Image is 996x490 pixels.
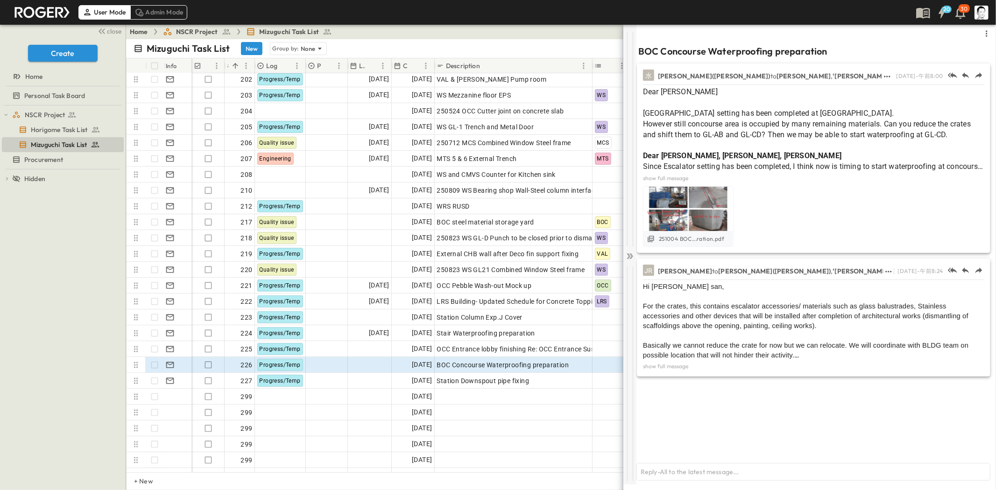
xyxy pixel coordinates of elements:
span: Progress/Temp [260,330,301,336]
span: [DATE] [369,137,389,148]
span: 250823 WS GL-D Punch to be closed prior to dismantling scaffolding [437,233,646,243]
div: Admin Mode [130,5,188,19]
button: New [241,42,262,55]
span: [DATE] [369,328,389,338]
button: Show more [883,266,894,277]
p: None [301,44,316,53]
span: Procurement [24,155,63,164]
span: Progress/Temp [260,298,301,305]
span: '[PERSON_NAME] [833,72,889,80]
span: 205 [240,122,252,132]
button: Sort [482,61,492,71]
span: [DATE] [369,296,389,307]
button: Menu [377,60,389,71]
span: 299 [240,424,252,433]
button: Show more [882,71,893,82]
span: 222 [240,297,252,306]
a: Home [130,27,148,36]
span: [DATE] [369,280,389,291]
span: [DATE] [412,264,432,275]
button: thread-more [981,28,992,39]
span: Personal Task Board [24,91,85,100]
span: [PERSON_NAME] [658,267,712,275]
span: [DATE] [412,280,432,291]
p: Priority [317,61,321,70]
button: Sort [410,61,420,71]
span: Stair Waterproofing preparation [437,329,535,338]
span: [DATE] [412,201,432,211]
span: 208 [240,170,252,179]
span: For the crates, this contains escalator accessories/ materials such as glass balustrades, Stainle... [643,302,968,329]
nav: breadcrumbs [130,27,338,36]
button: Sort [323,61,333,71]
div: Since Escalator setting has been completed, I think now is timing to start waterproofing at conco... [643,161,984,172]
span: [DATE] [412,121,432,132]
span: Basically we cannot reduce the crate for now but we can relocate. We will coordinate with BLDG te... [643,342,968,359]
span: [DATE] [412,343,432,354]
button: Reply-All to the latest message... [636,463,990,481]
img: attachment-251004 BOC Concourse Waterproofing preparation.pdf [643,177,733,241]
span: 299 [240,455,252,465]
p: Created [403,61,408,70]
button: Sort [280,61,290,71]
span: Progress/Temp [260,92,301,98]
span: [DATE] [369,153,389,164]
span: 217 [240,217,252,227]
span: [DATE] [412,359,432,370]
button: Forward [973,70,984,81]
div: [GEOGRAPHIC_DATA] setting has been completed at [GEOGRAPHIC_DATA]. [643,108,984,119]
span: Progress/Temp [260,314,301,321]
div: test [2,137,124,152]
span: Mizuguchi Task List [31,140,87,149]
button: Create [28,45,98,62]
p: + New [134,476,140,486]
span: [DATE] [412,423,432,434]
div: test [2,88,124,103]
span: 210 [240,186,252,195]
div: to ; cc'd [658,265,894,278]
span: 223 [240,313,252,322]
span: [DATE] [369,74,389,84]
span: WS and CMVS Counter for Kitchen sink [437,170,556,179]
span: Engineering [260,155,291,162]
span: , [831,267,833,275]
span: [DATE] [412,312,432,322]
span: [DATE] [412,90,432,100]
span: 299 [240,440,252,449]
b: Dear [PERSON_NAME], [PERSON_NAME], [PERSON_NAME] [643,151,841,160]
p: Log [266,61,278,70]
span: 299 [240,408,252,417]
span: Progress/Temp [260,346,301,352]
span: 250809 WS Bearing shop Wall-Steel column interface [437,186,599,195]
span: Progress/Temp [260,76,301,83]
div: test [2,122,124,137]
span: Progress/Temp [260,203,301,210]
span: [DATE] [412,232,432,243]
div: Info [166,53,177,79]
p: [DATE] - 午前8:24 [898,266,943,276]
span: [DATE] [412,407,432,418]
span: [DATE] [412,470,432,481]
span: [PERSON_NAME]([PERSON_NAME]) [719,267,831,275]
span: 218 [240,233,252,243]
span: 299 [240,392,252,401]
span: 202 [240,75,252,84]
span: [DATE] [412,248,432,259]
button: Reply [960,70,971,81]
span: NSCR Project [176,27,218,36]
span: [DATE] [369,90,389,100]
span: MTS 5 & 6 External Trench [437,154,517,163]
span: Hidden [24,174,45,183]
button: Sort [204,61,214,71]
span: Horigome Task List [31,125,87,134]
span: 250524 OCC Cutter joint on concrete slab [437,106,564,116]
button: Menu [420,60,431,71]
span: Quality issue [260,235,294,241]
p: Last Email Date [359,61,365,70]
span: [DATE] [369,185,389,196]
button: Forward [973,265,984,276]
span: WRS RUSD [437,202,470,211]
img: Profile Picture [975,6,989,20]
span: 224 [240,329,252,338]
span: [DATE] [412,439,432,449]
